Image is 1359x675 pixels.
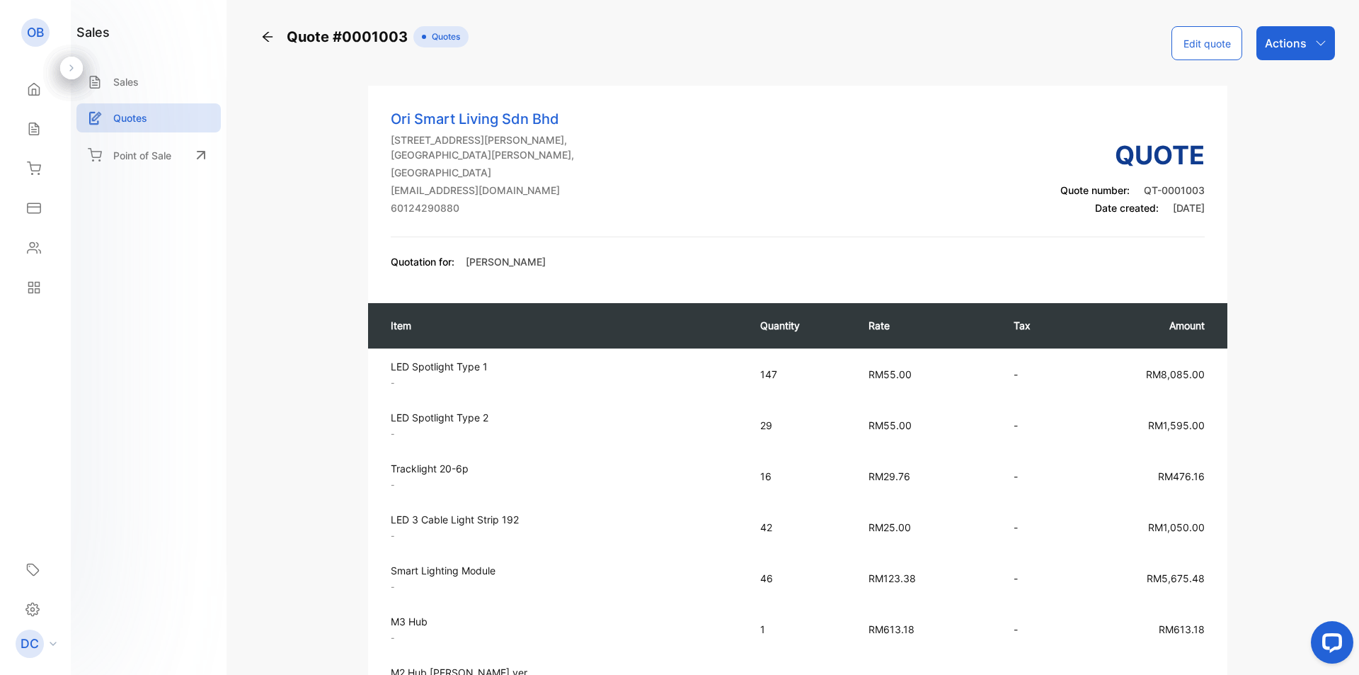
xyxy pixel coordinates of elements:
[1173,202,1205,214] span: [DATE]
[760,418,841,433] p: 29
[391,530,745,543] p: -
[1014,622,1057,637] p: -
[868,623,914,635] span: RM613.18
[27,23,44,42] p: OB
[391,254,454,269] p: Quotation for:
[113,74,139,89] p: Sales
[760,367,841,382] p: 147
[76,103,221,132] a: Quotes
[391,165,663,180] p: [GEOGRAPHIC_DATA]
[113,148,171,163] p: Point of Sale
[1144,184,1205,196] span: QT-0001003
[76,67,221,96] a: Sales
[391,132,663,162] p: [STREET_ADDRESS][PERSON_NAME], [GEOGRAPHIC_DATA][PERSON_NAME],
[76,23,110,42] h1: sales
[760,520,841,535] p: 42
[1265,35,1307,52] p: Actions
[1147,572,1205,584] span: RM5,675.48
[1300,616,1359,675] iframe: LiveChat chat widget
[868,368,912,380] span: RM55.00
[1159,623,1205,635] span: RM613.18
[113,110,147,125] p: Quotes
[760,571,841,586] p: 46
[1014,418,1057,433] p: -
[391,512,745,527] p: LED 3 Cable Light Strip 192
[391,410,745,425] p: LED Spotlight Type 2
[426,30,460,43] span: Quotes
[466,254,546,269] p: [PERSON_NAME]
[391,359,745,374] p: LED Spotlight Type 1
[391,461,745,476] p: Tracklight 20-6p
[1014,318,1057,333] p: Tax
[391,318,732,333] p: Item
[1014,571,1057,586] p: -
[391,428,745,441] p: -
[21,635,39,653] p: DC
[1146,368,1205,380] span: RM8,085.00
[868,318,985,333] p: Rate
[76,140,221,171] a: Point of Sale
[868,521,911,533] span: RM25.00
[391,632,745,645] p: -
[391,614,745,629] p: M3 Hub
[391,108,663,130] p: Ori Smart Living Sdn Bhd
[1014,367,1057,382] p: -
[868,419,912,431] span: RM55.00
[760,318,841,333] p: Quantity
[287,26,413,47] span: Quote #0001003
[1158,470,1205,482] span: RM476.16
[1148,521,1205,533] span: RM1,050.00
[391,563,745,578] p: Smart Lighting Module
[1256,26,1335,60] button: Actions
[868,572,916,584] span: RM123.38
[868,470,910,482] span: RM29.76
[391,183,663,198] p: [EMAIL_ADDRESS][DOMAIN_NAME]
[391,479,745,492] p: -
[1014,520,1057,535] p: -
[391,377,745,390] p: -
[760,622,841,637] p: 1
[1086,318,1205,333] p: Amount
[1171,26,1242,60] button: Edit quote
[1060,136,1205,174] h3: Quote
[1014,469,1057,484] p: -
[1148,419,1205,431] span: RM1,595.00
[391,200,663,215] p: 60124290880
[391,581,745,594] p: -
[760,469,841,484] p: 16
[1060,200,1205,215] p: Date created:
[1060,183,1205,198] p: Quote number:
